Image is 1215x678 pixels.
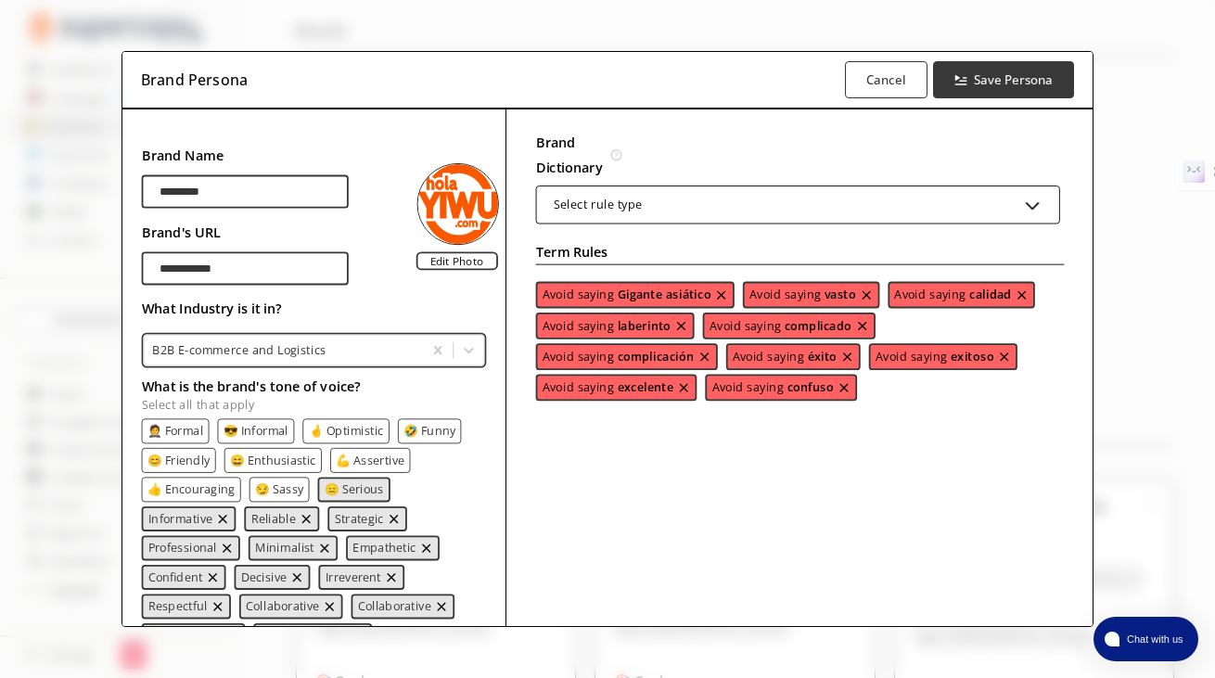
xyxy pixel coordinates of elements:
button: Professional [148,541,217,554]
img: delete [854,319,867,332]
b: Gigante asiático [617,288,710,301]
b: vasto [825,288,856,301]
h2: What is the brand's tone of voice? [142,373,486,398]
p: Avoid saying [542,381,613,394]
b: exitoso [950,351,993,364]
h2: Brand's URL [142,220,349,245]
img: delete [220,541,233,554]
img: delete [206,570,219,583]
p: Avoid saying [711,381,783,394]
button: 😎 Informal [224,424,288,437]
img: delete [837,381,850,394]
h3: Brand Persona [141,66,248,94]
img: delete [676,381,689,394]
button: remove Respectful [211,599,224,612]
button: Decisive [241,570,287,583]
div: Select rule type [553,198,642,211]
button: remove Professional [220,541,233,554]
img: delete [385,570,398,583]
button: Empathetic [352,541,416,554]
button: remove Collaborative [435,599,448,612]
button: remove Minimalist [318,541,331,554]
b: Save Persona [974,71,1053,88]
button: remove Informative [216,512,229,525]
p: Avoid saying [542,319,613,332]
button: 👍 Encouraging [147,482,235,495]
b: Cancel [866,71,906,88]
img: delete [674,319,687,332]
button: Informative [148,512,212,525]
img: delete [290,570,303,583]
img: delete [211,599,224,612]
b: confuso [787,381,833,394]
button: 🤞 Optimistic [309,424,384,437]
p: Select all that apply [142,398,486,411]
button: remove Decisive [290,570,303,583]
button: 🤣 Funny [403,424,455,437]
button: Save Persona [933,61,1075,98]
p: Avoid saying [542,351,613,364]
button: 🤵 Formal [147,424,203,437]
img: delete [216,512,229,525]
img: delete [714,288,727,301]
label: Edit Photo [416,251,497,270]
p: Avoid saying [709,319,780,332]
b: laberinto [617,319,671,332]
button: Minimalist [255,541,314,554]
button: Respectful [148,599,208,612]
button: 😄 Enthusiastic [230,454,316,467]
button: remove Strategic [387,512,400,525]
img: delete [300,512,313,525]
button: remove Reliable [300,512,313,525]
button: Strategic [335,512,384,525]
img: delete [387,512,400,525]
button: remove Irreverent [385,570,398,583]
b: complicado [784,319,850,332]
button: Reliable [251,512,297,525]
button: remove Collaborative [323,599,336,612]
img: delete [419,541,432,554]
h2: Brand Dictionary [535,130,602,180]
button: 😑 Serious [325,482,384,495]
button: 💪 Assertive [336,454,404,467]
button: 😏 Sassy [255,482,303,495]
input: brand-persona-input-input [142,174,349,208]
p: Avoid saying [542,288,613,301]
button: Cancel [845,61,927,98]
button: remove Empathetic [419,541,432,554]
p: Avoid saying [894,288,966,301]
img: Close [1022,195,1042,215]
h2: What Industry is it in? [142,296,486,321]
button: Confident [148,570,203,583]
img: delete [435,599,448,612]
b: calidad [969,288,1011,301]
button: atlas-launcher [1093,617,1198,661]
img: delete [318,541,331,554]
div: avoid-text-list [535,282,1063,402]
img: delete [697,351,710,364]
img: Close [417,162,499,244]
h2: Term Rules [535,239,607,264]
button: Irreverent [326,570,381,583]
img: delete [859,288,872,301]
img: delete [1014,288,1027,301]
img: delete [997,351,1010,364]
button: Collaborative [246,599,319,612]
